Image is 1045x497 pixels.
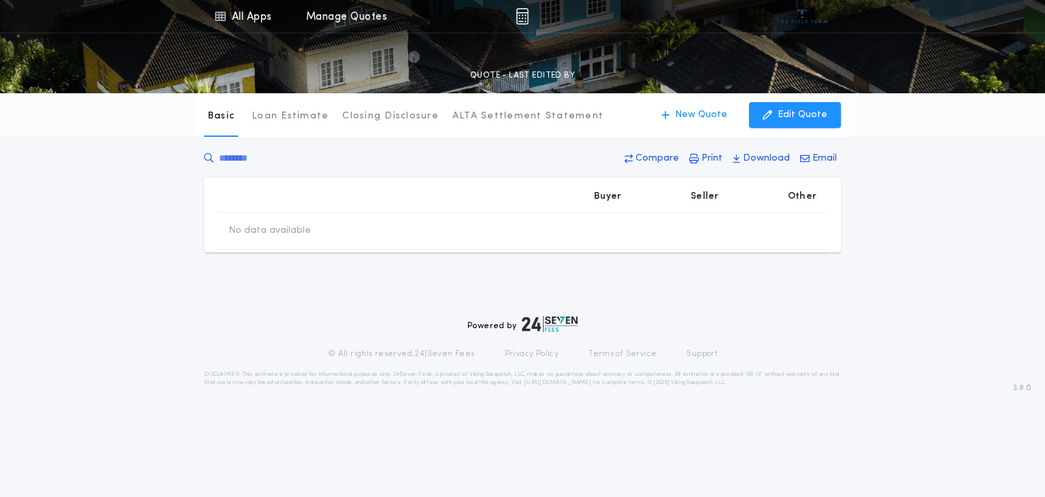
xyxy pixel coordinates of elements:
p: Download [743,152,790,165]
p: Email [812,152,837,165]
a: Terms of Service [588,349,657,359]
p: ALTA Settlement Statement [452,110,603,123]
img: img [516,8,529,25]
button: New Quote [648,102,741,128]
a: [URL][DOMAIN_NAME] [524,380,591,385]
button: Print [685,146,727,171]
p: Basic [208,110,235,123]
td: No data available [218,213,322,248]
p: New Quote [675,108,727,122]
p: Compare [635,152,679,165]
a: Privacy Policy [505,349,559,359]
p: © All rights reserved. 24|Seven Fees [328,349,475,359]
img: vs-icon [777,10,828,23]
p: Closing Disclosure [342,110,439,123]
p: Print [701,152,723,165]
p: Other [788,190,816,204]
img: logo [522,316,578,332]
p: Loan Estimate [252,110,329,123]
p: Edit Quote [778,108,827,122]
p: Seller [691,190,719,204]
button: Email [796,146,841,171]
p: DISCLAIMER: This estimate is provided for informational purposes only. 24|Seven Fees, a product o... [204,370,841,387]
button: Download [729,146,794,171]
button: Edit Quote [749,102,841,128]
p: QUOTE - LAST EDITED BY [470,69,575,82]
button: Compare [620,146,683,171]
div: Powered by [467,316,578,332]
p: Buyer [594,190,621,204]
span: 3.8.0 [1013,382,1031,394]
a: Support [686,349,717,359]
